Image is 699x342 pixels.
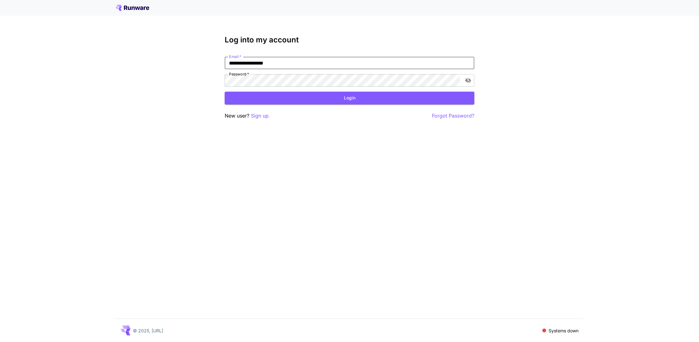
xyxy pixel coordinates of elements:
button: toggle password visibility [462,75,474,86]
button: Sign up [251,112,269,120]
button: Forgot Password? [432,112,474,120]
p: Systems down [549,327,579,334]
h3: Log into my account [225,36,474,44]
label: Email [229,54,241,59]
p: © 2025, [URL] [133,327,163,334]
label: Password [229,71,249,77]
button: Login [225,92,474,104]
p: New user? [225,112,269,120]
